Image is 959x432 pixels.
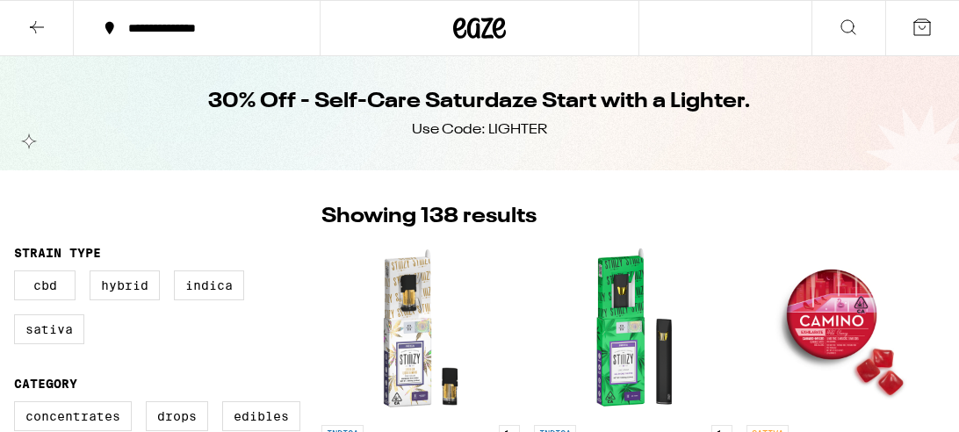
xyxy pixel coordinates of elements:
[545,241,721,416] img: STIIIZY - OG Kush AIO - 1g
[758,241,934,416] img: Camino - Wild Cherry Exhilarate 5:5:5 Gummies
[14,246,101,260] legend: Strain Type
[222,401,300,431] label: Edibles
[208,87,751,117] h1: 30% Off - Self-Care Saturdaze Start with a Lighter.
[333,241,508,416] img: STIIIZY - Northern Lights Live Resin Liquid Diamond - 1g
[174,270,244,300] label: Indica
[412,120,547,140] div: Use Code: LIGHTER
[90,270,160,300] label: Hybrid
[146,401,208,431] label: Drops
[848,379,941,423] iframe: Opens a widget where you can find more information
[14,377,77,391] legend: Category
[14,401,132,431] label: Concentrates
[14,314,84,344] label: Sativa
[14,270,76,300] label: CBD
[321,202,537,232] p: Showing 138 results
